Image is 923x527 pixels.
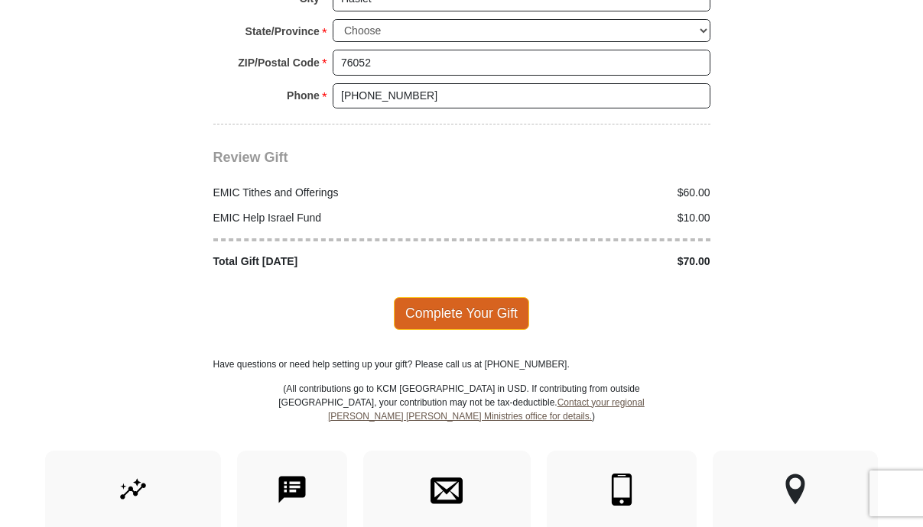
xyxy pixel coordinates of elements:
div: $10.00 [462,210,719,226]
div: $60.00 [462,185,719,201]
p: Have questions or need help setting up your gift? Please call us at [PHONE_NUMBER]. [213,357,710,371]
img: text-to-give.svg [276,474,308,506]
span: Complete Your Gift [394,297,529,329]
strong: State/Province [245,21,320,42]
div: EMIC Help Israel Fund [205,210,462,226]
img: give-by-stock.svg [117,474,149,506]
strong: Phone [287,85,320,106]
img: envelope.svg [431,474,463,506]
img: other-region [785,474,806,506]
p: (All contributions go to KCM [GEOGRAPHIC_DATA] in USD. If contributing from outside [GEOGRAPHIC_D... [278,382,645,451]
strong: ZIP/Postal Code [238,52,320,73]
div: EMIC Tithes and Offerings [205,185,462,201]
div: $70.00 [462,254,719,270]
a: Contact your regional [PERSON_NAME] [PERSON_NAME] Ministries office for details. [328,397,645,422]
div: Total Gift [DATE] [205,254,462,270]
img: mobile.svg [606,474,638,506]
span: Review Gift [213,150,288,165]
